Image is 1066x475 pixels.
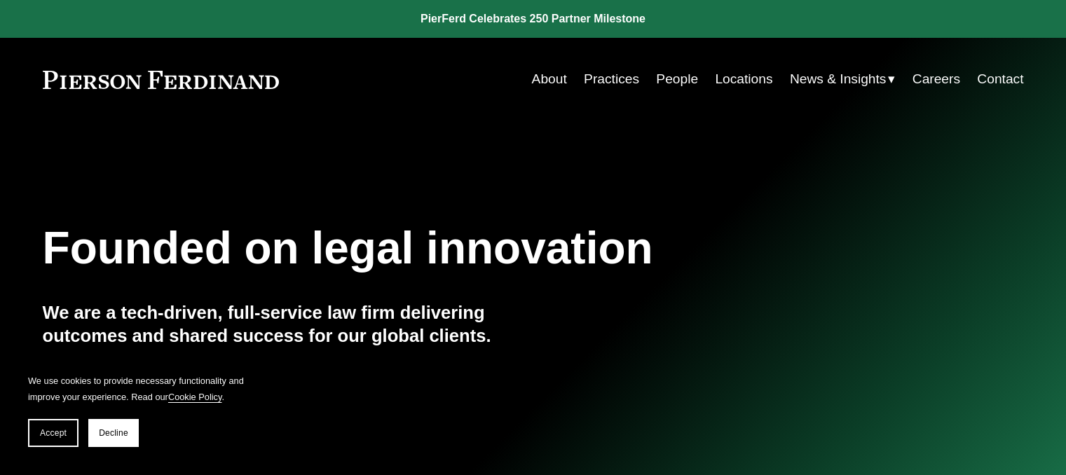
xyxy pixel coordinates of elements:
h1: Founded on legal innovation [43,223,861,274]
h4: We are a tech-driven, full-service law firm delivering outcomes and shared success for our global... [43,301,533,347]
button: Accept [28,419,78,447]
a: Contact [977,66,1023,92]
section: Cookie banner [14,359,266,461]
span: Accept [40,428,67,438]
a: People [656,66,698,92]
a: About [532,66,567,92]
span: News & Insights [790,67,887,92]
button: Decline [88,419,139,447]
a: Practices [584,66,639,92]
a: Careers [913,66,960,92]
span: Decline [99,428,128,438]
a: Locations [715,66,772,92]
p: We use cookies to provide necessary functionality and improve your experience. Read our . [28,373,252,405]
a: Cookie Policy [168,392,222,402]
a: folder dropdown [790,66,896,92]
